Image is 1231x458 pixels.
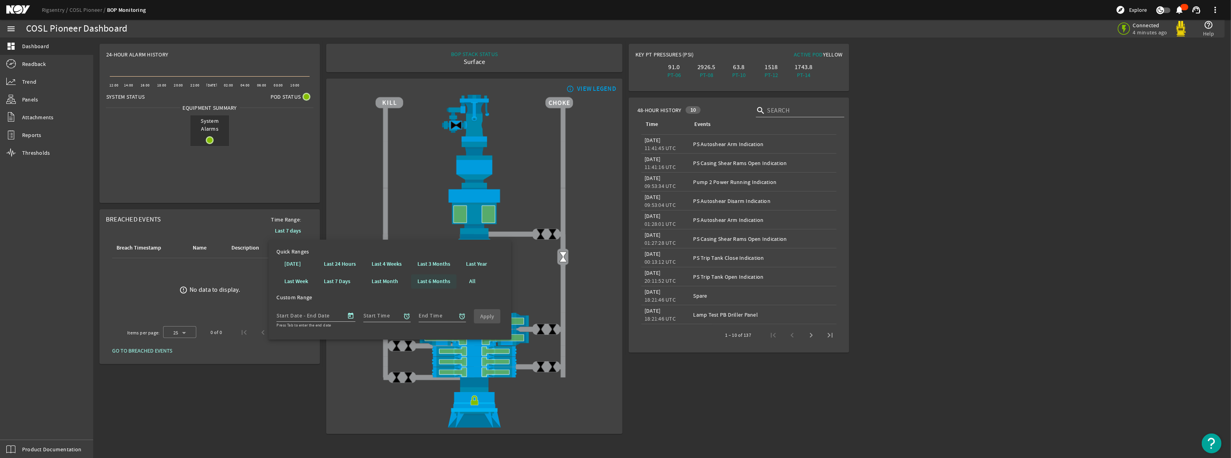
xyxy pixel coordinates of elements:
[318,257,362,271] button: Last 24 Hours
[693,273,834,281] div: PS Trip Tank Open Indication
[127,329,160,337] div: Items per page:
[1192,5,1201,15] mat-icon: support_agent
[376,142,573,188] img: FlexJoint.png
[275,227,301,235] b: Last 7 days
[535,228,547,240] img: ValveClose.png
[70,6,107,13] a: COSL Pioneer
[724,63,754,71] div: 63.8
[693,159,834,167] div: PS Casing Shear Rams Open Indication
[230,244,276,252] div: Description
[757,71,786,79] div: PT-12
[278,274,314,289] button: Last Week
[645,277,676,284] legacy-datetime-component: 20:11:52 UTC
[535,361,547,373] img: ValveClose.png
[190,286,240,294] div: No data to display.
[645,120,684,129] div: Time
[535,323,547,335] img: ValveClose.png
[190,115,229,134] span: System Alarms
[269,223,307,238] button: Last 7 days
[547,323,558,335] img: ValveClose.png
[372,278,398,285] b: Last Month
[789,71,818,79] div: PT-14
[106,215,161,223] span: Breached Events
[372,260,402,268] b: Last 4 Weeks
[42,6,70,13] a: Rigsentry
[107,6,146,14] a: BOP Monitoring
[660,71,689,79] div: PT-06
[645,288,661,295] legacy-datetime-component: [DATE]
[645,269,661,276] legacy-datetime-component: [DATE]
[274,83,283,88] text: 08:00
[376,377,573,428] img: WellheadConnectorLock.png
[22,78,36,86] span: Trend
[391,372,402,383] img: ValveClose.png
[106,93,145,101] span: System Status
[376,367,573,377] img: PipeRamOpen.png
[417,260,450,268] b: Last 3 Months
[695,120,711,129] div: Events
[1133,29,1167,36] span: 4 minutes ago
[466,260,487,268] b: Last Year
[179,286,188,294] mat-icon: error_outline
[124,83,133,88] text: 14:00
[660,63,689,71] div: 91.0
[757,63,786,71] div: 1518
[278,257,307,271] button: [DATE]
[823,51,843,58] span: Yellow
[106,343,179,358] button: GO TO BREACHED EVENTS
[192,244,221,252] div: Name
[645,315,676,322] legacy-datetime-component: 18:21:46 UTC
[547,228,558,240] img: ValveClose.png
[693,140,834,148] div: PS Autoshear Arm Indication
[376,346,573,357] img: PipeRamOpen.png
[22,42,49,50] span: Dashboard
[460,257,493,271] button: Last Year
[324,260,356,268] b: Last 24 Hours
[157,83,166,88] text: 18:00
[115,244,182,252] div: Breach Timestamp
[645,175,661,182] legacy-datetime-component: [DATE]
[257,83,266,88] text: 06:00
[193,244,207,252] div: Name
[821,326,840,345] button: Last page
[1175,5,1184,15] mat-icon: notifications
[391,340,402,352] img: ValveClose.png
[271,93,301,101] span: Pod Status
[403,313,410,320] mat-icon: alarm
[174,83,183,88] text: 20:00
[693,120,831,129] div: Events
[451,50,498,58] div: BOP STACK STATUS
[402,340,414,352] img: ValveClose.png
[1129,6,1147,14] span: Explore
[794,51,823,58] span: Active Pod
[276,248,309,255] span: Quick Ranges
[693,178,834,186] div: Pump 2 Power Running Indication
[693,311,834,319] div: Lamp Test PB Driller Panel
[645,163,676,171] legacy-datetime-component: 11:41:16 UTC
[645,193,661,201] legacy-datetime-component: [DATE]
[802,326,821,345] button: Next page
[1113,4,1150,16] button: Explore
[645,201,676,208] legacy-datetime-component: 09:53:04 UTC
[645,212,661,220] legacy-datetime-component: [DATE]
[109,83,118,88] text: 12:00
[645,156,661,163] legacy-datetime-component: [DATE]
[276,311,302,320] input: Start Date
[469,278,475,285] b: All
[324,278,350,285] b: Last 7 Days
[290,83,299,88] text: 10:00
[318,274,357,289] button: Last 7 Days
[645,307,661,314] legacy-datetime-component: [DATE]
[276,312,330,319] mat-label: Start Date - End Date
[411,257,457,271] button: Last 3 Months
[6,41,16,51] mat-icon: dashboard
[557,251,569,263] img: Valve2Open.png
[207,83,218,88] text: [DATE]
[645,296,676,303] legacy-datetime-component: 18:21:46 UTC
[645,250,661,257] legacy-datetime-component: [DATE]
[376,188,573,234] img: UpperAnnularOpen.png
[376,234,573,267] img: RiserConnectorLock.png
[1202,434,1222,453] button: Open Resource Center
[693,254,834,262] div: PS Trip Tank Close Indication
[646,120,658,129] div: Time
